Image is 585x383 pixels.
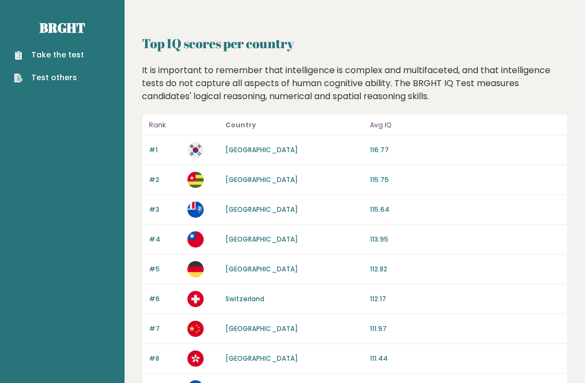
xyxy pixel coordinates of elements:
[187,291,204,307] img: ch.svg
[370,354,561,363] p: 111.44
[225,205,298,214] a: [GEOGRAPHIC_DATA]
[14,49,84,61] a: Take the test
[149,205,181,215] p: #3
[149,175,181,185] p: #2
[225,294,264,303] a: Switzerland
[40,19,85,36] a: Brght
[187,142,204,158] img: kr.svg
[370,119,561,132] p: Avg IQ
[370,294,561,304] p: 112.17
[187,350,204,367] img: hk.svg
[149,145,181,155] p: #1
[225,145,298,154] a: [GEOGRAPHIC_DATA]
[370,205,561,215] p: 115.64
[225,354,298,363] a: [GEOGRAPHIC_DATA]
[370,324,561,334] p: 111.97
[225,264,298,274] a: [GEOGRAPHIC_DATA]
[149,264,181,274] p: #5
[187,231,204,248] img: tw.svg
[138,64,572,103] div: It is important to remember that intelligence is complex and multifaceted, and that intelligence ...
[225,175,298,184] a: [GEOGRAPHIC_DATA]
[370,235,561,244] p: 113.95
[225,324,298,333] a: [GEOGRAPHIC_DATA]
[187,321,204,337] img: cn.svg
[225,120,256,129] b: Country
[187,202,204,218] img: tf.svg
[149,119,181,132] p: Rank
[225,235,298,244] a: [GEOGRAPHIC_DATA]
[149,354,181,363] p: #8
[14,72,84,83] a: Test others
[149,324,181,334] p: #7
[187,172,204,188] img: tg.svg
[370,264,561,274] p: 112.82
[149,235,181,244] p: #4
[370,175,561,185] p: 115.75
[149,294,181,304] p: #6
[187,261,204,277] img: de.svg
[370,145,561,155] p: 116.77
[142,34,568,53] h2: Top IQ scores per country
